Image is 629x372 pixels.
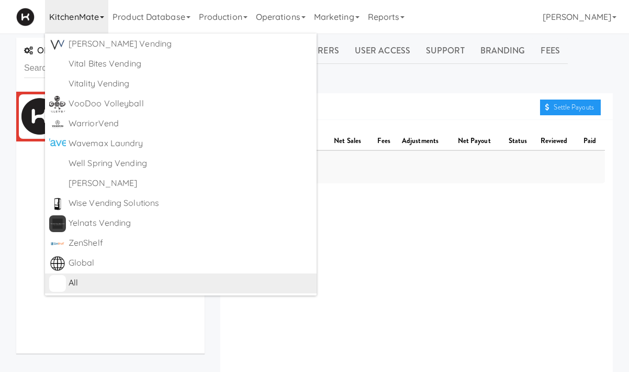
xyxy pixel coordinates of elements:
[49,275,66,292] img: ACwAAAAAAQABAAACADs=
[540,100,601,115] a: Settle Payouts
[347,38,418,64] a: User Access
[49,195,66,212] img: pdqmclpbqlwbphktcyqe.png
[331,132,375,151] th: net sales
[69,255,312,271] div: Global
[69,176,312,191] div: [PERSON_NAME]
[24,59,197,78] input: Search Operator
[49,36,66,53] img: kfaugklmqy6elviedmni.png
[49,116,66,133] img: mvgspszovqzia6jmtxd2.png
[473,38,533,64] a: Branding
[418,38,473,64] a: Support
[69,76,312,92] div: Vitality Vending
[49,96,66,113] img: vfsilrcx20yrlhsau5sk.png
[455,132,506,151] th: net payout
[49,255,66,272] img: edpfj7nukfmkchzytjs9.png
[375,132,399,151] th: fees
[69,136,312,151] div: Wavemax Laundry
[49,235,66,252] img: igcptcwqvbx2yosppfft.png
[533,38,567,64] a: Fees
[399,132,455,151] th: adjustments
[49,156,66,172] img: ACwAAAAAAQABAAACADs=
[49,56,66,73] img: ACwAAAAAAQABAAACADs=
[69,36,312,52] div: [PERSON_NAME] Vending
[69,96,312,112] div: VooDoo Volleyball
[69,275,312,291] div: All
[49,215,66,232] img: kjtogiexlhhf5zf966h9.jpg
[538,132,581,151] th: reviewed
[24,45,87,57] span: OPERATORS
[506,132,538,151] th: status
[69,116,312,132] div: WarriorVend
[49,176,66,192] img: ACwAAAAAAQABAAACADs=
[69,235,312,251] div: ZenShelf
[228,151,605,183] div: No Pending Payouts
[49,76,66,93] img: ACwAAAAAAQABAAACADs=
[69,215,312,231] div: Yelnats Vending
[49,136,66,152] img: eeydxqtrjqjwmfqkytmr.png
[581,132,605,151] th: paid
[16,92,205,141] li: KitchenMate[DOMAIN_NAME][STREET_ADDRESS]
[69,56,312,72] div: Vital Bites Vending
[69,156,312,171] div: Well Spring Vending
[69,195,312,211] div: Wise Vending Solutions
[16,8,35,26] img: Micromart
